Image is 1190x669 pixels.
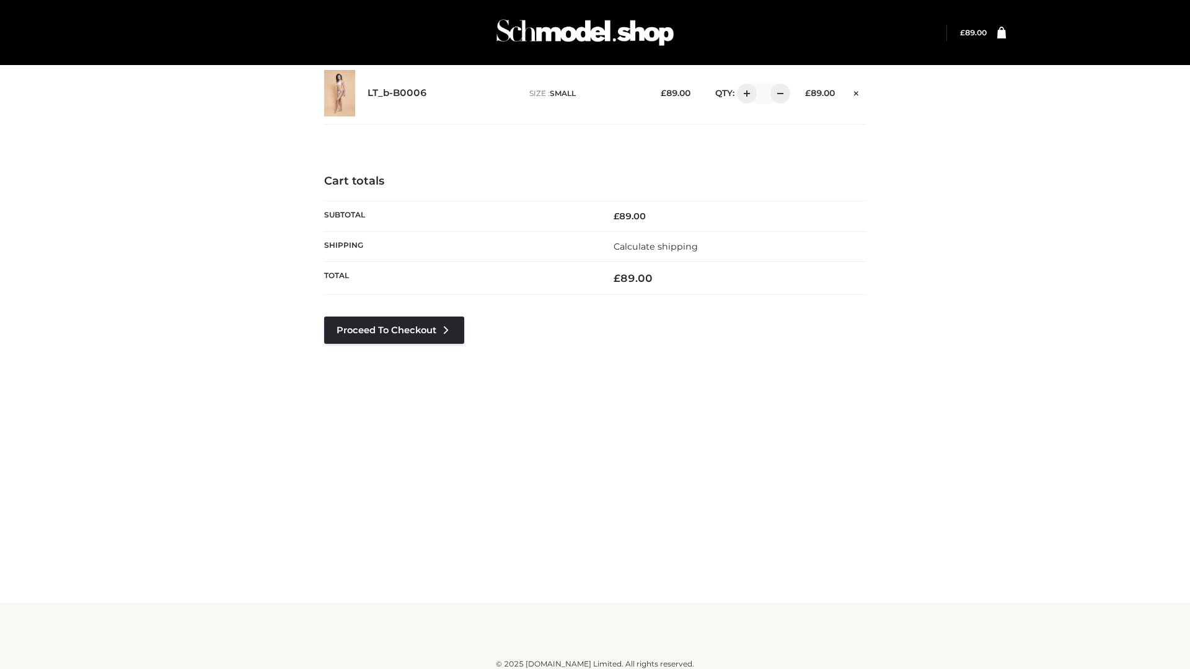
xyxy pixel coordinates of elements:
bdi: 89.00 [661,88,690,98]
th: Shipping [324,231,595,261]
a: Remove this item [847,84,866,100]
a: Proceed to Checkout [324,317,464,344]
h4: Cart totals [324,175,866,188]
div: QTY: [703,84,786,103]
th: Subtotal [324,201,595,231]
a: £89.00 [960,28,987,37]
bdi: 89.00 [805,88,835,98]
a: LT_b-B0006 [368,87,427,99]
th: Total [324,262,595,295]
span: £ [614,272,620,284]
bdi: 89.00 [614,211,646,222]
span: £ [805,88,811,98]
span: £ [960,28,965,37]
img: Schmodel Admin 964 [492,8,678,57]
p: size : [529,88,641,99]
bdi: 89.00 [614,272,653,284]
bdi: 89.00 [960,28,987,37]
span: £ [661,88,666,98]
span: SMALL [550,89,576,98]
a: Calculate shipping [614,241,698,252]
span: £ [614,211,619,222]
